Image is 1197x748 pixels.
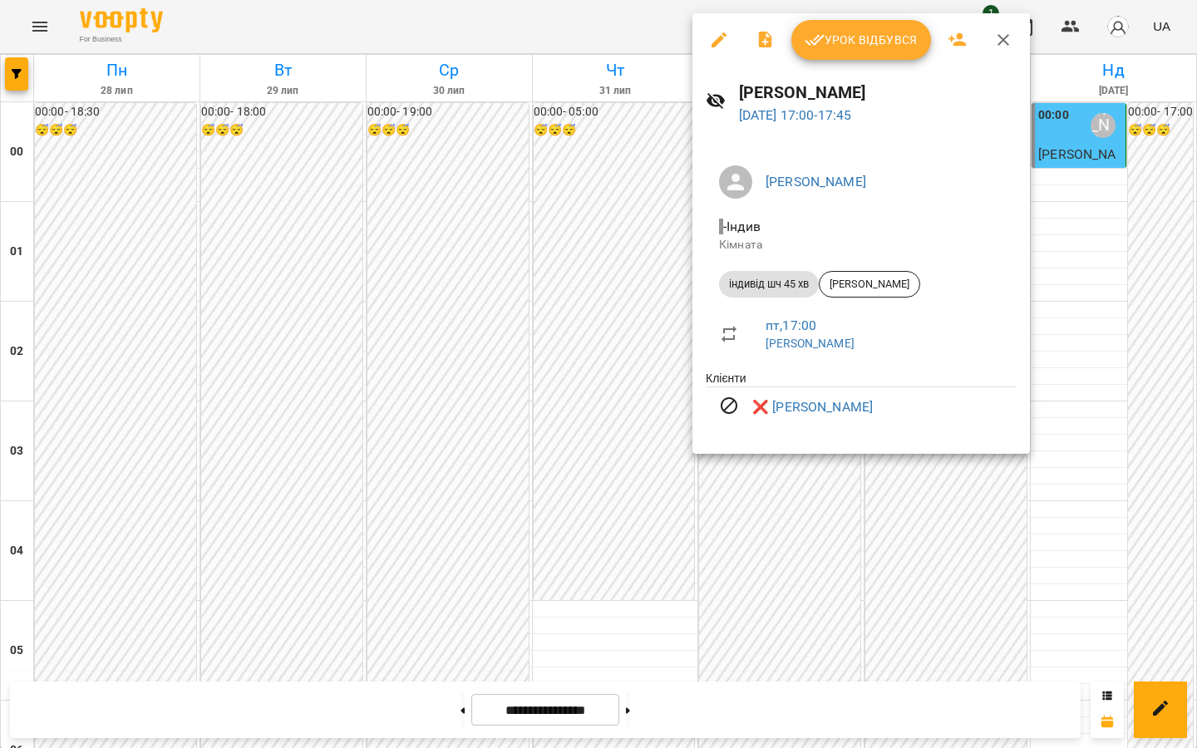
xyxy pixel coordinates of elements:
a: [PERSON_NAME] [766,174,866,189]
a: [DATE] 17:00-17:45 [739,107,852,123]
span: індивід шч 45 хв [719,277,819,292]
svg: Візит скасовано [719,396,739,416]
p: Кімната [719,237,1003,253]
button: Урок відбувся [791,20,931,60]
a: [PERSON_NAME] [766,337,855,350]
span: Урок відбувся [805,30,918,50]
a: пт , 17:00 [766,317,816,333]
h6: [PERSON_NAME] [739,80,1017,106]
ul: Клієнти [706,370,1017,434]
a: ❌ [PERSON_NAME] [752,397,873,417]
div: [PERSON_NAME] [819,271,920,298]
span: [PERSON_NAME] [820,277,919,292]
span: - Індив [719,219,764,234]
